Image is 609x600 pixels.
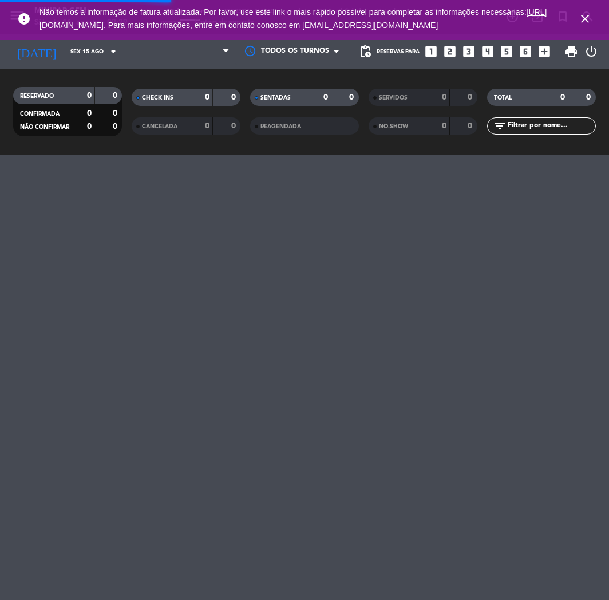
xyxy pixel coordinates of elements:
i: looks_5 [499,44,514,59]
i: looks_3 [461,44,476,59]
span: print [564,45,578,58]
strong: 0 [205,93,209,101]
span: Não temos a informação de fatura atualizada. Por favor, use este link o mais rápido possível para... [39,7,547,30]
span: NO-SHOW [379,124,408,129]
i: looks_one [424,44,438,59]
span: Reservas para [377,49,420,55]
span: CANCELADA [142,124,177,129]
i: [DATE] [9,40,65,63]
i: looks_two [442,44,457,59]
strong: 0 [113,109,120,117]
i: filter_list [493,119,507,133]
span: pending_actions [358,45,372,58]
i: close [578,12,592,26]
a: . Para mais informações, entre em contato conosco em [EMAIL_ADDRESS][DOMAIN_NAME] [104,21,438,30]
strong: 0 [231,122,238,130]
strong: 0 [87,92,92,100]
strong: 0 [468,122,474,130]
span: REAGENDADA [260,124,301,129]
strong: 0 [231,93,238,101]
span: NÃO CONFIRMAR [20,124,69,130]
i: arrow_drop_down [106,45,120,58]
i: error [17,12,31,26]
strong: 0 [113,123,120,131]
strong: 0 [113,92,120,100]
strong: 0 [205,122,209,130]
strong: 0 [87,109,92,117]
a: [URL][DOMAIN_NAME] [39,7,547,30]
strong: 0 [560,93,565,101]
span: TOTAL [494,95,512,101]
div: LOG OUT [583,34,600,69]
strong: 0 [468,93,474,101]
strong: 0 [442,122,446,130]
strong: 0 [442,93,446,101]
strong: 0 [323,93,328,101]
strong: 0 [349,93,356,101]
span: SERVIDOS [379,95,408,101]
i: add_box [537,44,552,59]
span: CHECK INS [142,95,173,101]
span: RESERVADO [20,93,54,99]
input: Filtrar por nome... [507,120,595,132]
strong: 0 [87,123,92,131]
span: SENTADAS [260,95,291,101]
strong: 0 [586,93,593,101]
i: looks_6 [518,44,533,59]
i: looks_4 [480,44,495,59]
span: CONFIRMADA [20,111,60,117]
i: power_settings_new [584,45,598,58]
